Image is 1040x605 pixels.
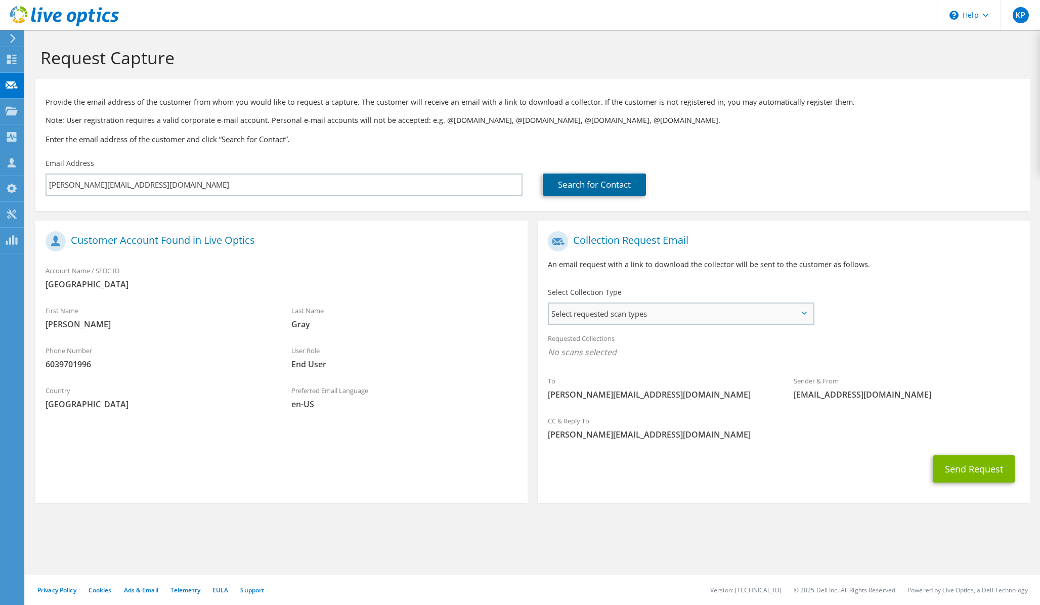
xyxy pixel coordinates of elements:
span: No scans selected [548,347,1020,358]
a: Ads & Email [124,586,158,594]
li: © 2025 Dell Inc. All Rights Reserved [794,586,895,594]
span: [EMAIL_ADDRESS][DOMAIN_NAME] [794,389,1019,400]
div: CC & Reply To [538,410,1030,445]
button: Send Request [933,455,1015,483]
span: Select requested scan types [549,304,813,324]
li: Version: [TECHNICAL_ID] [710,586,782,594]
div: To [538,370,784,405]
a: Search for Contact [543,174,646,196]
a: Privacy Policy [37,586,76,594]
span: [GEOGRAPHIC_DATA] [46,279,517,290]
span: Gray [291,319,517,330]
h1: Collection Request Email [548,231,1015,251]
p: An email request with a link to download the collector will be sent to the customer as follows. [548,259,1020,270]
span: [PERSON_NAME] [46,319,271,330]
label: Select Collection Type [548,287,622,297]
div: Account Name / SFDC ID [35,260,528,295]
h1: Customer Account Found in Live Optics [46,231,512,251]
p: Provide the email address of the customer from whom you would like to request a capture. The cust... [46,97,1020,108]
a: Telemetry [170,586,200,594]
div: User Role [281,340,527,375]
span: en-US [291,399,517,410]
a: EULA [212,586,228,594]
div: First Name [35,300,281,335]
span: [PERSON_NAME][EMAIL_ADDRESS][DOMAIN_NAME] [548,389,773,400]
h3: Enter the email address of the customer and click “Search for Contact”. [46,134,1020,145]
div: Country [35,380,281,415]
li: Powered by Live Optics, a Dell Technology [907,586,1028,594]
a: Cookies [89,586,112,594]
h1: Request Capture [40,47,1020,68]
span: KP [1013,7,1029,23]
label: Email Address [46,158,94,168]
div: Last Name [281,300,527,335]
div: Preferred Email Language [281,380,527,415]
a: Support [240,586,264,594]
div: Requested Collections [538,328,1030,365]
span: End User [291,359,517,370]
p: Note: User registration requires a valid corporate e-mail account. Personal e-mail accounts will ... [46,115,1020,126]
div: Phone Number [35,340,281,375]
span: [PERSON_NAME][EMAIL_ADDRESS][DOMAIN_NAME] [548,429,1020,440]
svg: \n [949,11,959,20]
span: 6039701996 [46,359,271,370]
div: Sender & From [784,370,1029,405]
span: [GEOGRAPHIC_DATA] [46,399,271,410]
